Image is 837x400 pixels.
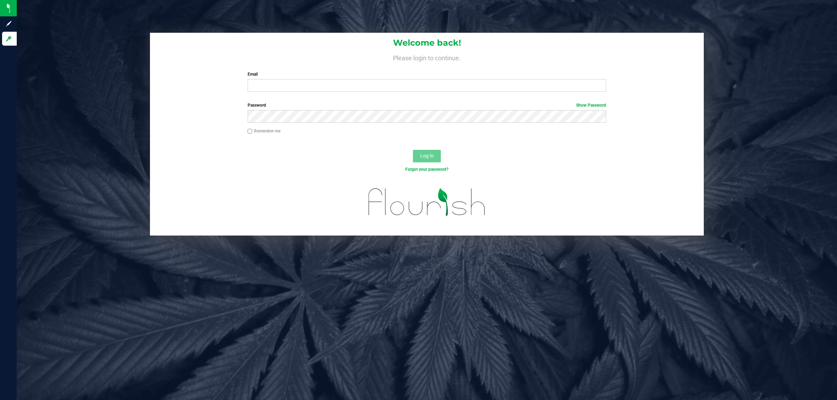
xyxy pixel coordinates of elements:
a: Show Password [576,103,606,108]
button: Log In [413,150,441,162]
h1: Welcome back! [150,38,704,47]
inline-svg: Log in [5,35,12,42]
label: Remember me [248,128,280,134]
input: Remember me [248,129,252,134]
img: flourish_logo.svg [358,180,496,224]
a: Forgot your password? [405,167,448,172]
label: Email [248,71,606,77]
inline-svg: Sign up [5,20,12,27]
span: Log In [420,153,434,159]
h4: Please login to continue. [150,53,704,61]
span: Password [248,103,266,108]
